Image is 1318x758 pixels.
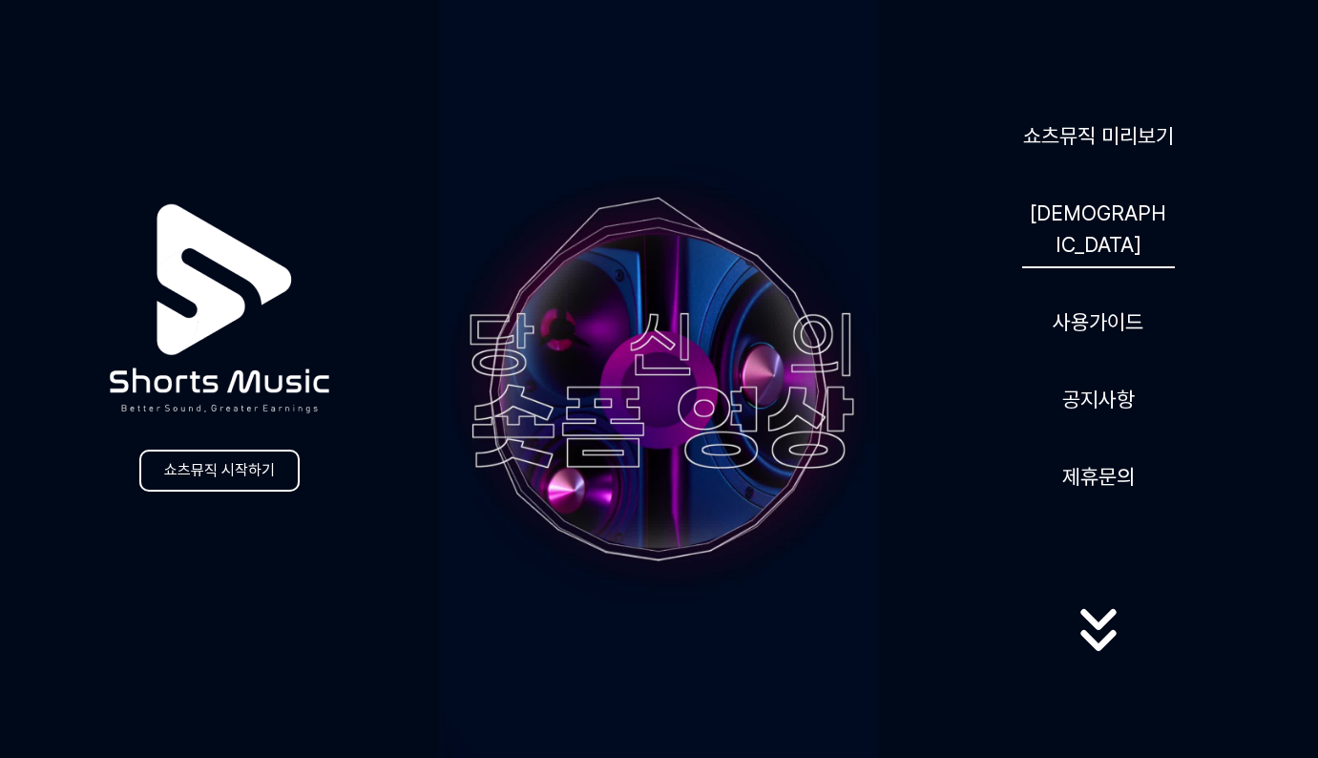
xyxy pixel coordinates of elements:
img: logo [63,153,376,465]
a: 쇼츠뮤직 미리보기 [1015,113,1182,159]
a: 쇼츠뮤직 시작하기 [139,450,300,492]
button: 제휴문의 [1055,453,1142,500]
a: 공지사항 [1055,376,1142,423]
a: [DEMOGRAPHIC_DATA] [1022,190,1175,268]
a: 사용가이드 [1045,299,1151,346]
